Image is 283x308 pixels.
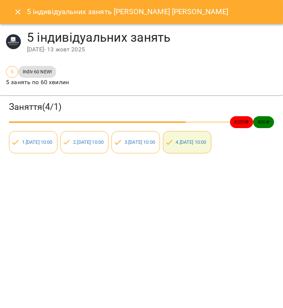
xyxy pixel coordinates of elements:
h4: 5 індивідуальних занять [27,30,277,45]
span: 3200 ₴ [230,118,254,126]
h3: Заняття ( 4 / 1 ) [9,101,274,113]
span: 800 ₴ [253,118,274,126]
button: Close [9,3,27,21]
a: 3.[DATE] 10:00 [125,139,155,145]
a: 4.[DATE] 10:00 [176,139,207,145]
span: Indiv 60 NEW! [18,68,56,75]
img: e7cd9ba82654fddca2813040462380a1.JPG [6,34,21,49]
a: 1.[DATE] 10:00 [22,139,53,145]
span: 5 [6,68,18,75]
h6: 5 індивідуальних занять [PERSON_NAME] [PERSON_NAME] [27,6,229,18]
a: 2.[DATE] 10:00 [73,139,104,145]
div: [DATE] - 13 жовт 2025 [27,45,277,54]
p: 5 занять по 60 хвилин [6,78,69,87]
